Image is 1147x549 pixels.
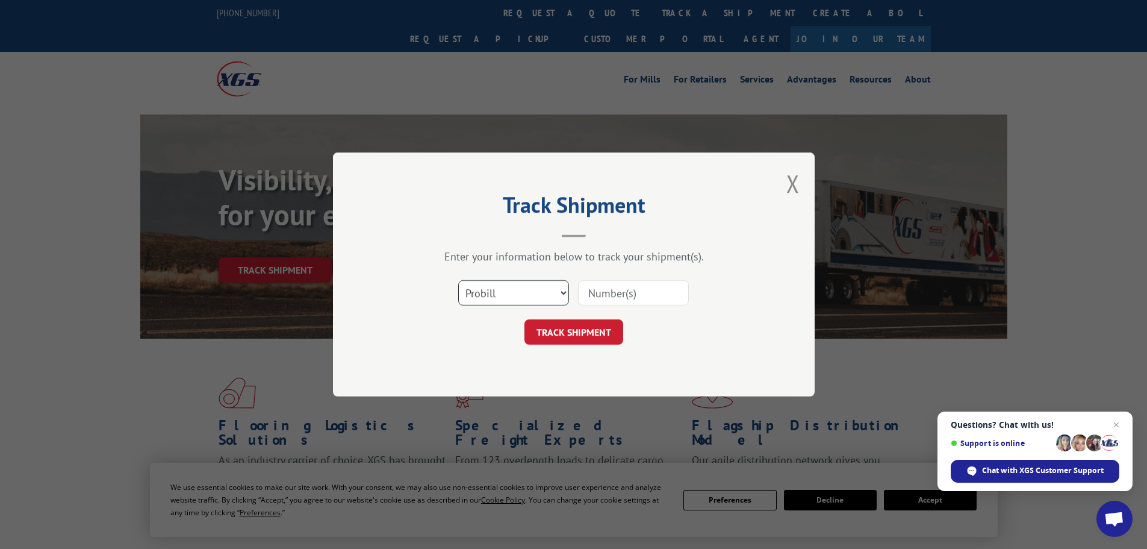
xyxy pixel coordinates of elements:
[393,249,754,263] div: Enter your information below to track your shipment(s).
[786,168,800,199] button: Close modal
[578,280,689,306] input: Number(s)
[393,196,754,219] h2: Track Shipment
[1096,501,1133,537] div: Open chat
[951,439,1052,448] span: Support is online
[982,465,1104,476] span: Chat with XGS Customer Support
[951,460,1119,483] div: Chat with XGS Customer Support
[951,420,1119,430] span: Questions? Chat with us!
[1109,418,1124,432] span: Close chat
[524,319,623,345] button: TRACK SHIPMENT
